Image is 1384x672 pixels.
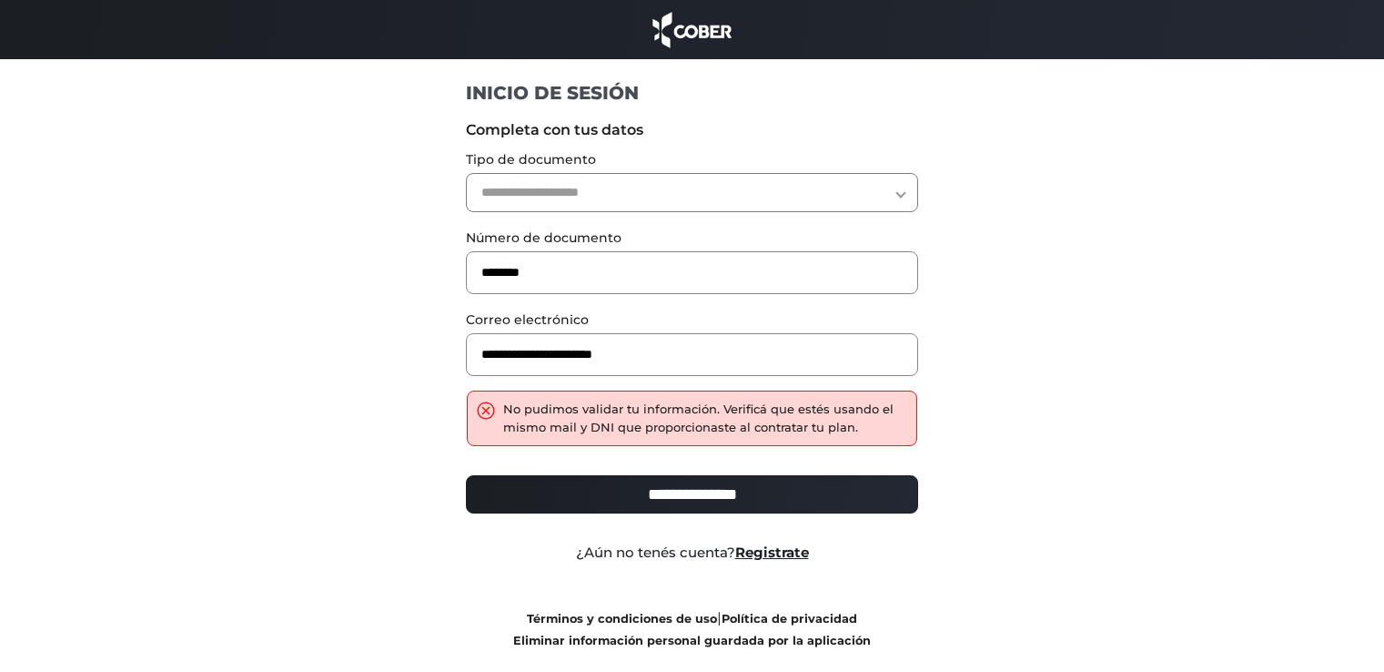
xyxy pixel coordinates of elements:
a: Política de privacidad [722,612,857,626]
div: | [452,607,932,651]
h1: INICIO DE SESIÓN [466,81,918,105]
img: cober_marca.png [648,9,737,50]
div: ¿Aún no tenés cuenta? [452,543,932,564]
label: Completa con tus datos [466,119,918,141]
a: Términos y condiciones de uso [527,612,717,626]
div: No pudimos validar tu información. Verificá que estés usando el mismo mail y DNI que proporcionas... [503,401,907,436]
a: Registrate [735,544,809,561]
label: Tipo de documento [466,150,918,169]
label: Correo electrónico [466,311,918,330]
a: Eliminar información personal guardada por la aplicación [513,634,871,647]
label: Número de documento [466,229,918,248]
